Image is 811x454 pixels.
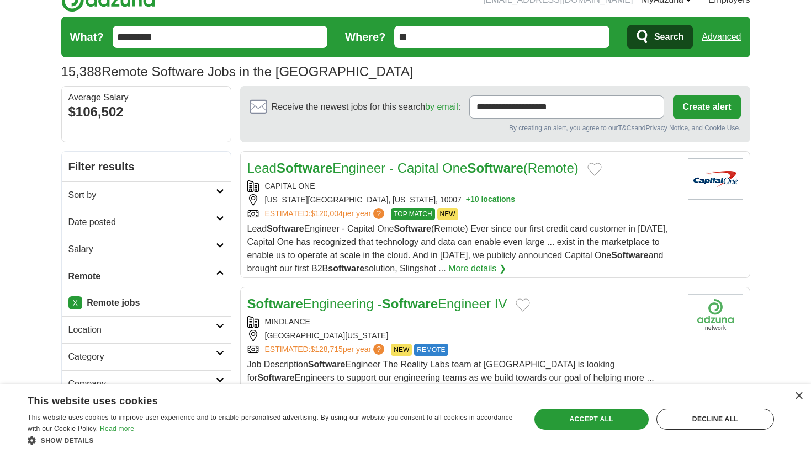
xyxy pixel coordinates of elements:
div: $106,502 [68,102,224,122]
a: Remote [62,263,231,290]
div: MINDLANCE [247,316,679,328]
span: Lead Engineer - Capital One (Remote) Ever since our first credit card customer in [DATE], Capital... [247,224,669,273]
button: Add to favorite jobs [587,163,602,176]
span: 15,388 [61,62,102,82]
span: Show details [41,437,94,445]
span: REMOTE [414,344,448,356]
a: Date posted [62,209,231,236]
div: [US_STATE][GEOGRAPHIC_DATA], [US_STATE], 10007 [247,194,679,206]
a: Salary [62,236,231,263]
span: This website uses cookies to improve user experience and to enable personalised advertising. By u... [28,414,513,432]
a: Location [62,316,231,343]
label: Where? [345,29,385,45]
h2: Filter results [62,152,231,181]
a: ESTIMATED:$120,004per year? [265,208,387,220]
a: SoftwareEngineering -SoftwareEngineer IV [247,296,507,311]
a: More details ❯ [448,262,506,275]
strong: Software [257,373,295,382]
button: +10 locations [466,194,515,206]
strong: software [328,264,364,273]
strong: Software [382,296,438,311]
button: Search [627,25,693,49]
div: Show details [28,435,515,446]
h2: Salary [68,243,216,256]
span: NEW [437,208,458,220]
span: ? [373,208,384,219]
a: X [68,296,82,309]
img: Company logo [688,294,743,335]
span: $128,715 [310,345,342,354]
span: ? [373,344,384,355]
a: LeadSoftwareEngineer - Capital OneSoftware(Remote) [247,161,579,175]
h1: Remote Software Jobs in the [GEOGRAPHIC_DATA] [61,64,414,79]
strong: Software [247,296,303,311]
img: Capital One logo [688,158,743,200]
span: TOP MATCH [391,208,434,220]
strong: Software [308,360,346,369]
a: Privacy Notice [645,124,688,132]
a: CAPITAL ONE [265,181,315,190]
a: Read more, opens a new window [100,425,134,432]
h2: Date posted [68,216,216,229]
span: $120,004 [310,209,342,218]
span: Receive the newest jobs for this search : [272,100,460,114]
strong: Software [394,224,431,233]
a: ESTIMATED:$128,715per year? [265,344,387,356]
div: By creating an alert, you agree to our and , and Cookie Use. [250,123,741,133]
h2: Company [68,377,216,391]
strong: Software [277,161,332,175]
a: Sort by [62,181,231,209]
div: Close [794,392,803,400]
button: Create alert [673,95,740,119]
a: Category [62,343,231,370]
span: + [466,194,470,206]
h2: Category [68,350,216,364]
div: Decline all [656,409,774,430]
label: What? [70,29,104,45]
a: Company [62,370,231,397]
a: T&Cs [618,124,634,132]
span: NEW [391,344,412,356]
span: Search [654,26,683,48]
strong: Software [267,224,304,233]
span: Job Description Engineer The Reality Labs team at [GEOGRAPHIC_DATA] is looking for Engineers to s... [247,360,654,409]
button: Add to favorite jobs [516,298,530,312]
h2: Location [68,323,216,337]
div: This website uses cookies [28,391,487,408]
div: [GEOGRAPHIC_DATA][US_STATE] [247,330,679,341]
strong: Software [467,161,523,175]
h2: Remote [68,270,216,283]
a: by email [425,102,458,111]
a: Advanced [702,26,741,48]
h2: Sort by [68,189,216,202]
div: Accept all [534,409,649,430]
strong: Remote jobs [87,298,140,307]
div: Average Salary [68,93,224,102]
strong: Software [611,250,649,260]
